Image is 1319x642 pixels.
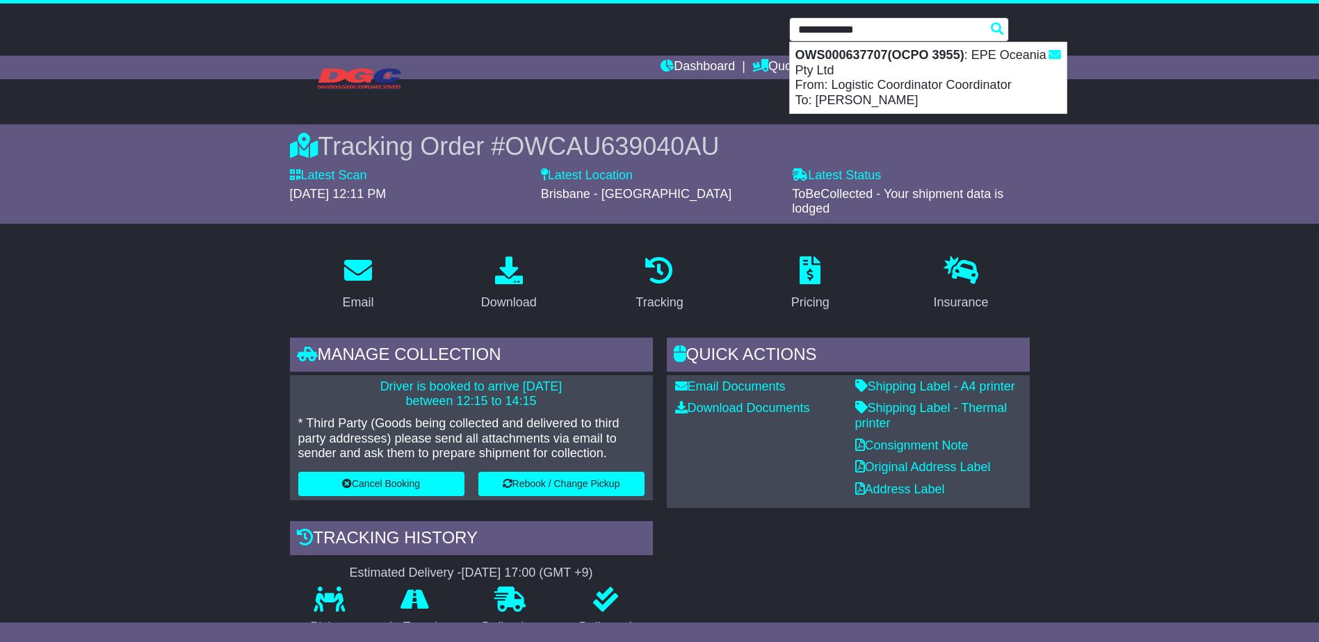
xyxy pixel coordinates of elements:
[855,401,1008,430] a: Shipping Label - Thermal printer
[541,168,633,183] label: Latest Location
[855,438,969,452] a: Consignment Note
[792,168,881,183] label: Latest Status
[369,620,462,635] p: In Transit
[541,187,731,201] span: Brisbane - [GEOGRAPHIC_DATA]
[290,338,653,375] div: Manage collection
[752,56,834,79] a: Quote/Book
[505,132,719,160] span: OWCAU639040AU
[298,379,645,409] p: Driver is booked to arrive [DATE] between 12:15 to 14:15
[478,472,645,496] button: Rebook / Change Pickup
[462,566,593,581] div: [DATE] 17:00 (GMT +9)
[558,620,653,635] p: Delivered
[855,482,945,496] a: Address Label
[290,566,653,581] div: Estimated Delivery -
[855,379,1015,393] a: Shipping Label - A4 printer
[790,42,1067,113] div: : EPE Oceania Pty Ltd From: Logistic Coordinator Coordinator To: [PERSON_NAME]
[333,252,382,317] a: Email
[675,379,786,393] a: Email Documents
[290,131,1030,161] div: Tracking Order #
[298,472,464,496] button: Cancel Booking
[462,620,559,635] p: Delivering
[290,187,387,201] span: [DATE] 12:11 PM
[290,168,367,183] label: Latest Scan
[481,293,537,312] div: Download
[675,401,810,415] a: Download Documents
[290,521,653,559] div: Tracking history
[626,252,692,317] a: Tracking
[290,620,369,635] p: Pickup
[298,416,645,461] p: * Third Party (Goods being collected and delivered to third party addresses) please send all atta...
[791,293,830,312] div: Pricing
[855,460,991,474] a: Original Address Label
[472,252,546,317] a: Download
[782,252,839,317] a: Pricing
[934,293,989,312] div: Insurance
[795,48,964,62] strong: OWS000637707(OCPO 3955)
[636,293,683,312] div: Tracking
[925,252,998,317] a: Insurance
[661,56,735,79] a: Dashboard
[342,293,373,312] div: Email
[792,187,1003,216] span: ToBeCollected - Your shipment data is lodged
[667,338,1030,375] div: Quick Actions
